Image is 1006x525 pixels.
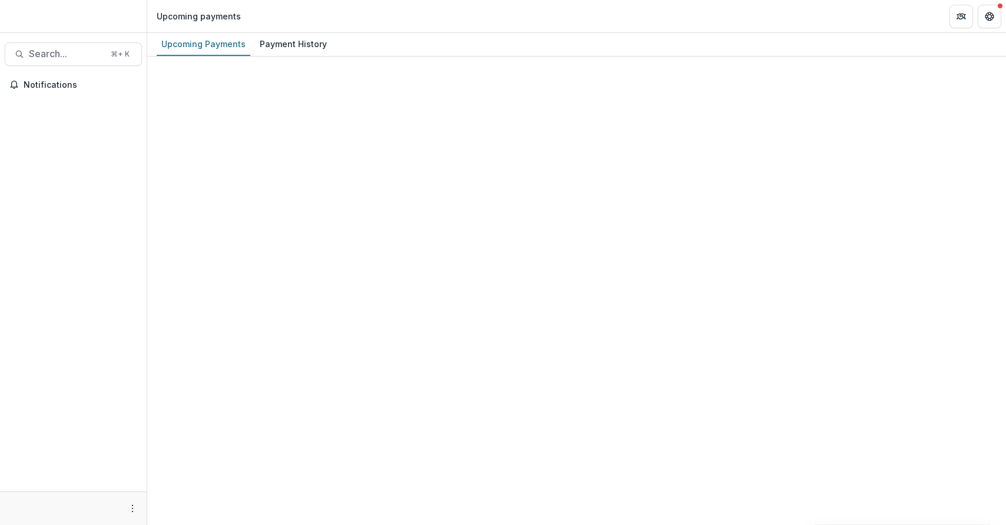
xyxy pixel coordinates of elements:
button: Get Help [978,5,1001,28]
a: Upcoming Payments [157,33,250,56]
a: Payment History [255,33,332,56]
div: Payment History [255,35,332,52]
button: Search... [5,42,142,66]
div: Upcoming payments [157,10,241,22]
button: More [125,501,140,516]
div: Upcoming Payments [157,35,250,52]
button: Notifications [5,75,142,94]
div: ⌘ + K [108,48,132,61]
span: Search... [29,48,104,60]
button: Partners [949,5,973,28]
nav: breadcrumb [152,8,246,25]
span: Notifications [24,80,137,90]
